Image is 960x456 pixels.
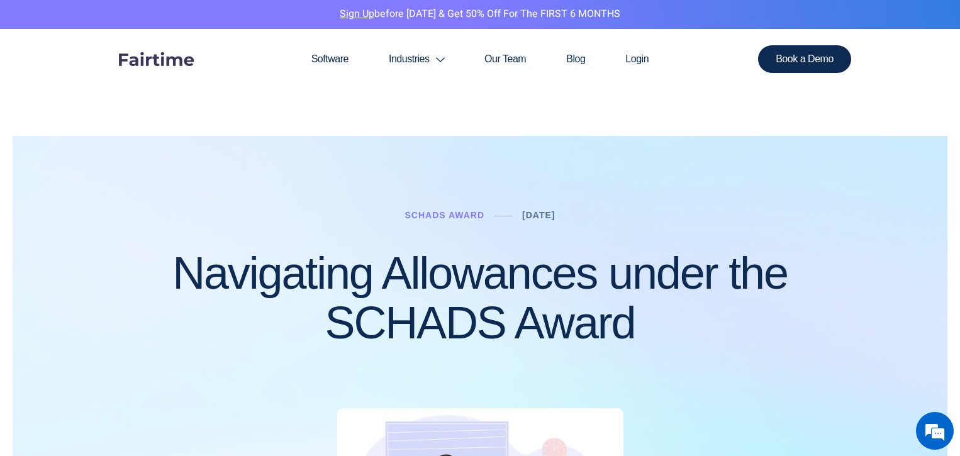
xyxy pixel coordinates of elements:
[405,210,484,220] a: Schads Award
[758,45,851,73] a: Book a Demo
[340,6,374,21] a: Sign Up
[776,54,834,64] span: Book a Demo
[522,210,555,220] a: [DATE]
[369,29,464,89] a: Industries
[546,29,605,89] a: Blog
[464,29,546,89] a: Our Team
[291,29,369,89] a: Software
[9,6,951,23] p: before [DATE] & Get 50% Off for the FIRST 6 MONTHS
[605,29,669,89] a: Login
[109,248,851,348] h1: Navigating Allowances under the SCHADS Award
